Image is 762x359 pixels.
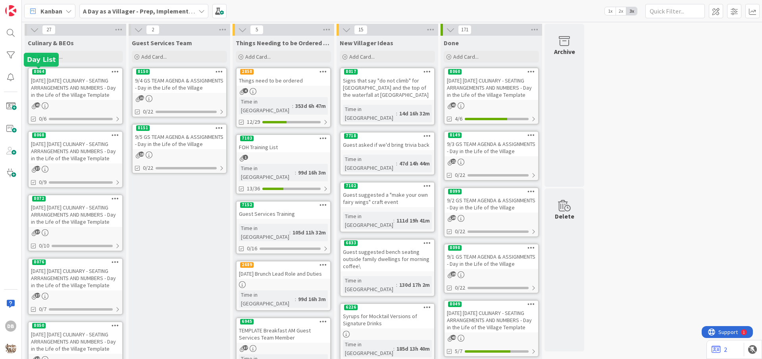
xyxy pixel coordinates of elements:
span: 12/29 [247,118,260,126]
div: TEMPLATE Breakfast AM Guest Services Team Member [237,325,330,343]
span: : [295,295,296,303]
div: Time in [GEOGRAPHIC_DATA] [343,105,396,122]
span: 0/6 [39,115,46,123]
div: 8076 [32,259,46,265]
span: Add Card... [245,53,271,60]
div: 8151 [133,125,226,132]
div: 8099 [448,189,462,194]
span: 27 [42,25,56,35]
input: Quick Filter... [645,4,705,18]
div: Delete [555,211,574,221]
span: 1x [605,7,616,15]
div: 8017 [344,69,358,75]
span: 0/22 [143,164,153,172]
span: 18 [139,152,144,157]
span: Kanban [40,6,62,16]
span: Add Card... [349,53,375,60]
div: 80999/2 GS TEAM AGENDA & ASSIGNMENTS - Day in the Life of the Village [444,188,538,213]
div: 8049 [448,301,462,307]
div: Archive [554,47,575,56]
span: 15 [354,25,368,35]
div: 6833Guest suggested bench seating outside family dwellings for morning coffee\ [341,240,434,271]
div: 8150 [136,69,150,75]
div: 9/4 GS TEAM AGENDA & ASSIGNMENTS - Day in the Life of the Village [133,75,226,93]
div: [DATE] [DATE] CULINARY - SEATING ARRANGEMENTS AND NUMBERS - Day in the Life of the Village Template [29,329,122,354]
span: 37 [35,166,40,171]
div: 353d 6h 47m [293,102,328,110]
div: 2689 [240,262,254,268]
div: 7102 [341,182,434,190]
div: 8151 [136,125,150,131]
h5: Day List [27,56,56,63]
div: 8060 [448,69,462,75]
div: 7152Guest Services Training [237,202,330,219]
div: 14d 16h 32m [397,109,432,118]
span: 29 [451,271,456,276]
span: 0/22 [455,284,465,292]
div: 2858 [237,68,330,75]
div: 8072 [32,196,46,202]
span: 2x [616,7,626,15]
div: [DATE] [DATE] CULINARY - SEATING ARRANGEMENTS AND NUMBERS - Day in the Life of the Village Template [29,266,122,290]
div: 1 [41,3,43,10]
div: 8017 [341,68,434,75]
span: 4 [243,88,248,93]
a: 8049[DATE] [DATE] CULINARY - SEATING ARRANGEMENTS AND NUMBERS - Day in the Life of the Village Te... [444,300,539,357]
span: 41 [35,102,40,108]
span: 171 [458,25,471,35]
div: [DATE] [DATE] CULINARY - SEATING ARRANGEMENTS AND NUMBERS - Day in the Life of the Village Template [29,202,122,227]
div: 9/1 GS TEAM AGENDA & ASSIGNMENTS - Day in the Life of the Village [444,251,538,269]
div: 2858 [240,69,254,75]
div: Time in [GEOGRAPHIC_DATA] [343,276,396,294]
div: Time in [GEOGRAPHIC_DATA] [343,155,396,172]
span: 0/22 [455,171,465,179]
div: 7102Guest suggested a "make your own fairy wings" craft event [341,182,434,207]
div: 2689[DATE] Brunch Lead Role and Duties [237,261,330,279]
div: Guest suggested a "make your own fairy wings" craft event [341,190,434,207]
div: Time in [GEOGRAPHIC_DATA] [343,212,393,229]
span: 37 [35,229,40,234]
div: 130d 17h 2m [397,280,432,289]
div: 8076[DATE] [DATE] CULINARY - SEATING ARRANGEMENTS AND NUMBERS - Day in the Life of the Village Te... [29,259,122,290]
span: : [295,168,296,177]
div: 99d 16h 3m [296,295,328,303]
div: 8068 [32,132,46,138]
img: avatar [5,343,16,354]
span: : [393,344,394,353]
a: 8072[DATE] [DATE] CULINARY - SEATING ARRANGEMENTS AND NUMBERS - Day in the Life of the Village Te... [28,194,123,251]
div: 8064 [29,68,122,75]
span: 4/6 [455,115,462,123]
div: 7152 [237,202,330,209]
div: 8050[DATE] [DATE] CULINARY - SEATING ARRANGEMENTS AND NUMBERS - Day in the Life of the Village Te... [29,322,122,354]
div: [DATE] [DATE] CULINARY - SEATING ARRANGEMENTS AND NUMBERS - Day in the Life of the Village Template [444,308,538,332]
span: 0/9 [39,178,46,186]
div: 6226Syrups for Mocktail Versions of Signature Drinks [341,304,434,328]
div: 8064[DATE] [DATE] CULINARY - SEATING ARRANGEMENTS AND NUMBERS - Day in the Life of the Village Te... [29,68,122,100]
div: 6833 [341,240,434,247]
span: 40 [451,335,456,340]
a: 2 [712,345,727,354]
span: 0/16 [247,244,257,253]
div: 9/2 GS TEAM AGENDA & ASSIGNMENTS - Day in the Life of the Village [444,195,538,213]
div: 2858Things need to be ordered [237,68,330,86]
a: 8017Signs that say "do not climb" for [GEOGRAPHIC_DATA] and the top of the waterfall at [GEOGRAPH... [340,67,435,125]
span: 5 [250,25,264,35]
span: : [396,280,397,289]
div: 8050 [29,322,122,329]
img: Visit kanbanzone.com [5,5,16,16]
div: 8068[DATE] [DATE] CULINARY - SEATING ARRANGEMENTS AND NUMBERS - Day in the Life of the Village Te... [29,132,122,163]
div: [DATE] [DATE] CULINARY - SEATING ARRANGEMENTS AND NUMBERS - Day in the Life of the Village Template [444,75,538,100]
span: 21 [451,159,456,164]
span: : [393,216,394,225]
a: 8068[DATE] [DATE] CULINARY - SEATING ARRANGEMENTS AND NUMBERS - Day in the Life of the Village Te... [28,131,123,188]
span: Guest Services Team [132,39,192,47]
div: 8064 [32,69,46,75]
span: 13/36 [247,184,260,193]
span: Add Card... [453,53,479,60]
div: 9/3 GS TEAM AGENDA & ASSIGNMENTS - Day in the Life of the Village [444,139,538,156]
div: 111d 19h 41m [394,216,432,225]
a: 7102Guest suggested a "make your own fairy wings" craft eventTime in [GEOGRAPHIC_DATA]:111d 19h 41m [340,182,435,232]
div: Guest asked if we'd bring trivia back [341,140,434,150]
div: 81519/5 GS TEAM AGENDA & ASSIGNMENTS - Day in the Life of the Village [133,125,226,149]
span: 2 [146,25,160,35]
